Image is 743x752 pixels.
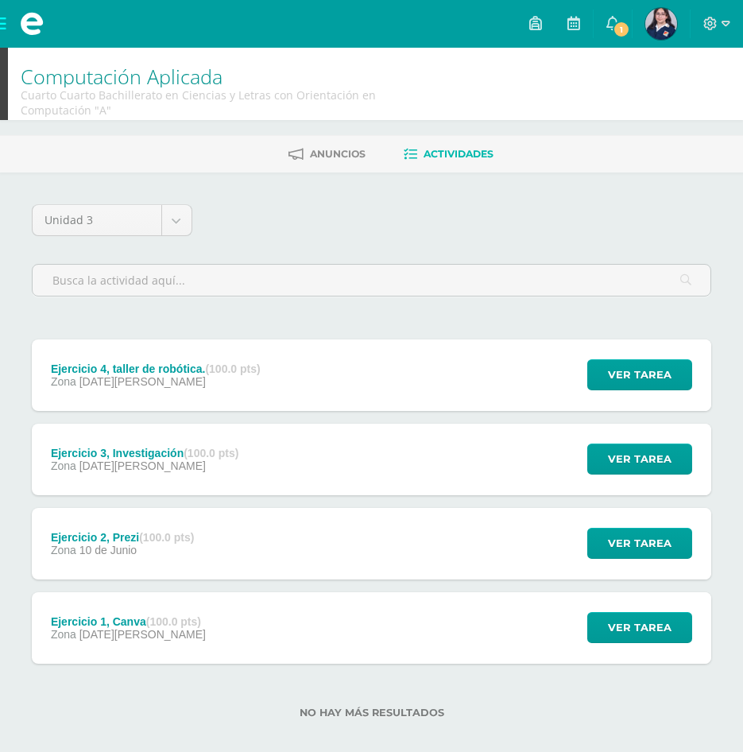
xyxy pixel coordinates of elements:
[288,141,366,167] a: Anuncios
[205,362,260,375] strong: (100.0 pts)
[608,444,671,474] span: Ver tarea
[613,21,630,38] span: 1
[51,459,76,472] span: Zona
[79,375,206,388] span: [DATE][PERSON_NAME]
[310,148,366,160] span: Anuncios
[424,148,493,160] span: Actividades
[608,613,671,642] span: Ver tarea
[146,615,201,628] strong: (100.0 pts)
[51,362,261,375] div: Ejercicio 4, taller de robótica.
[33,205,192,235] a: Unidad 3
[79,544,137,556] span: 10 de Junio
[587,528,692,559] button: Ver tarea
[608,360,671,390] span: Ver tarea
[139,531,194,544] strong: (100.0 pts)
[51,531,195,544] div: Ejercicio 2, Prezi
[51,628,76,641] span: Zona
[587,612,692,643] button: Ver tarea
[51,375,76,388] span: Zona
[51,544,76,556] span: Zona
[608,529,671,558] span: Ver tarea
[184,447,238,459] strong: (100.0 pts)
[45,205,149,235] span: Unidad 3
[51,447,239,459] div: Ejercicio 3, Investigación
[21,87,379,118] div: Cuarto Cuarto Bachillerato en Ciencias y Letras con Orientación en Computación 'A'
[79,628,206,641] span: [DATE][PERSON_NAME]
[21,63,223,90] a: Computación Aplicada
[404,141,493,167] a: Actividades
[21,65,379,87] h1: Computación Aplicada
[587,359,692,390] button: Ver tarea
[51,615,206,628] div: Ejercicio 1, Canva
[645,8,677,40] img: 734212baef880f767601fcf4dda516aa.png
[32,707,711,719] label: No hay más resultados
[587,444,692,475] button: Ver tarea
[79,459,206,472] span: [DATE][PERSON_NAME]
[33,265,710,296] input: Busca la actividad aquí...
